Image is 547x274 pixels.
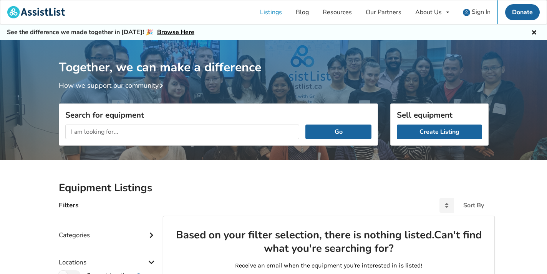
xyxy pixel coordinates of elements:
button: Go [305,125,371,139]
a: user icon Sign In [456,0,497,24]
h2: Based on your filter selection, there is nothing listed. Can't find what you're searching for? [176,228,482,256]
h3: Search for equipment [65,110,371,120]
a: Donate [505,4,540,20]
img: user icon [463,9,470,16]
a: Create Listing [397,125,482,139]
h4: Filters [59,201,78,210]
h3: Sell equipment [397,110,482,120]
a: Listings [253,0,289,24]
div: Sort By [463,202,484,208]
div: Locations [59,243,157,270]
input: I am looking for... [65,125,300,139]
p: Receive an email when the equipment you're interested in is listed! [176,261,482,270]
a: How we support our community [59,81,166,90]
h2: Equipment Listings [59,181,489,195]
a: Browse Here [157,28,194,36]
a: Blog [289,0,316,24]
div: About Us [415,9,442,15]
div: Categories [59,216,157,243]
span: Sign In [472,8,491,16]
a: Our Partners [359,0,408,24]
h1: Together, we can make a difference [59,40,489,75]
a: Resources [316,0,359,24]
img: assistlist-logo [7,6,65,18]
h5: See the difference we made together in [DATE]! 🎉 [7,28,194,36]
